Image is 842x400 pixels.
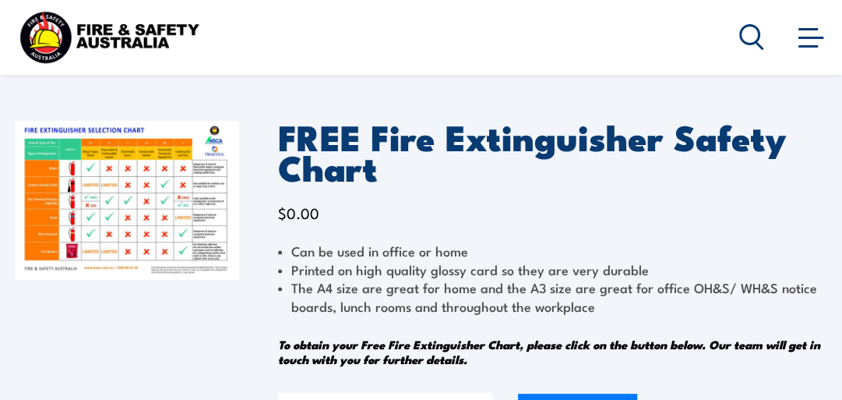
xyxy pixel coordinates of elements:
span: $ [278,202,287,223]
li: The A4 size are great for home and the A3 size are great for office OH&S/ WH&S notice boards, lun... [278,278,826,315]
img: FREE Fire Extinguisher Safety Chart [16,121,239,280]
em: To obtain your Free Fire Extinguisher Chart, please click on the button below. Our team will get ... [278,335,820,368]
h1: FREE Fire Extinguisher Safety Chart [278,121,826,182]
li: Can be used in office or home [278,242,826,260]
li: Printed on high quality glossy card so they are very durable [278,260,826,278]
bdi: 0.00 [278,202,319,223]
